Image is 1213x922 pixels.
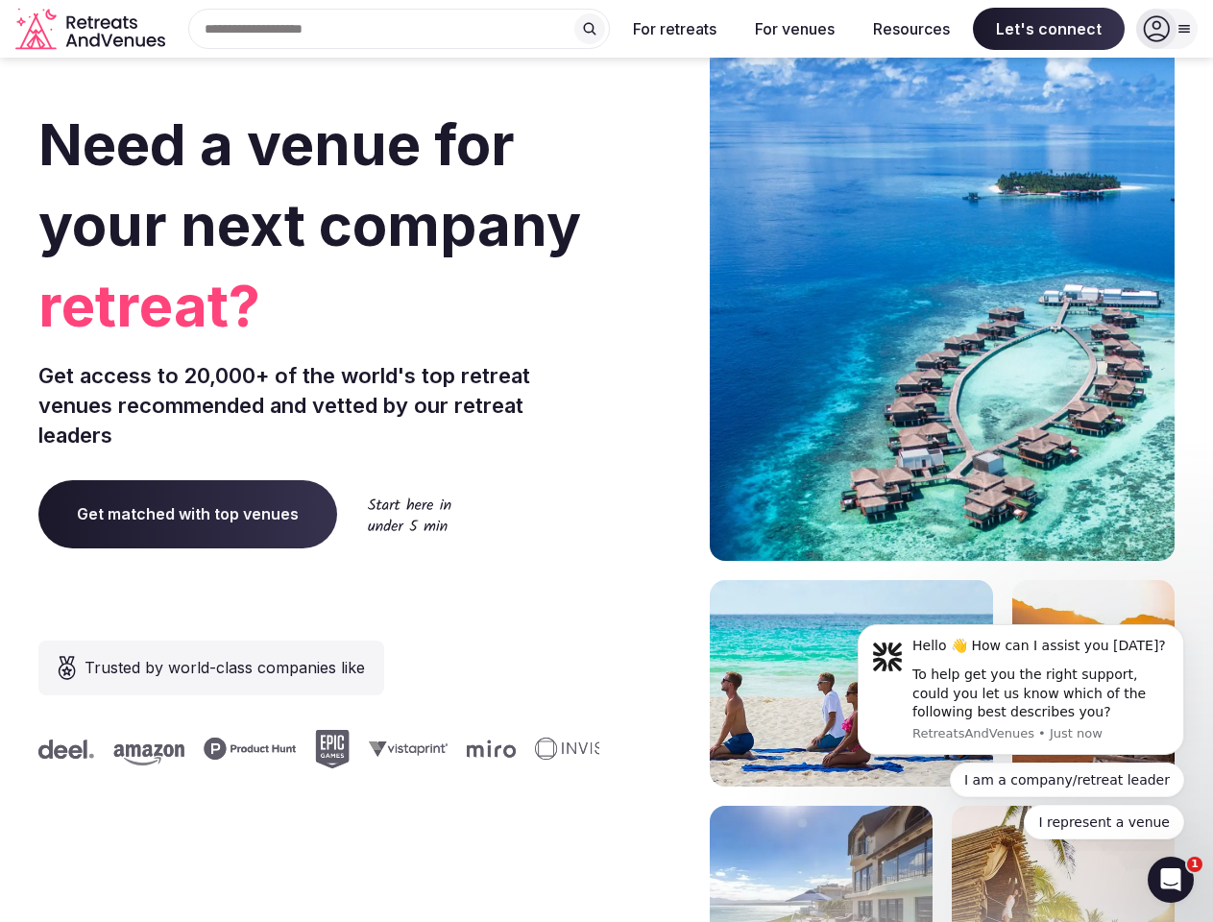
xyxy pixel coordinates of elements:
a: Visit the homepage [15,8,169,51]
svg: Invisible company logo [533,738,639,761]
svg: Epic Games company logo [313,730,348,768]
img: yoga on tropical beach [710,580,993,787]
span: 1 [1187,857,1202,872]
span: Trusted by world-class companies like [85,656,365,679]
span: Let's connect [973,8,1125,50]
iframe: Intercom live chat [1148,857,1194,903]
svg: Miro company logo [465,740,514,758]
button: For venues [740,8,850,50]
iframe: Intercom notifications message [829,607,1213,851]
img: woman sitting in back of truck with camels [1012,580,1175,787]
button: Resources [858,8,965,50]
svg: Retreats and Venues company logo [15,8,169,51]
p: Get access to 20,000+ of the world's top retreat venues recommended and vetted by our retreat lea... [38,361,599,449]
span: Need a venue for your next company [38,109,581,259]
svg: Deel company logo [36,740,92,759]
button: For retreats [618,8,732,50]
img: Start here in under 5 min [368,497,451,531]
a: Get matched with top venues [38,480,337,547]
svg: Vistaprint company logo [367,740,446,757]
span: retreat? [38,265,599,346]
